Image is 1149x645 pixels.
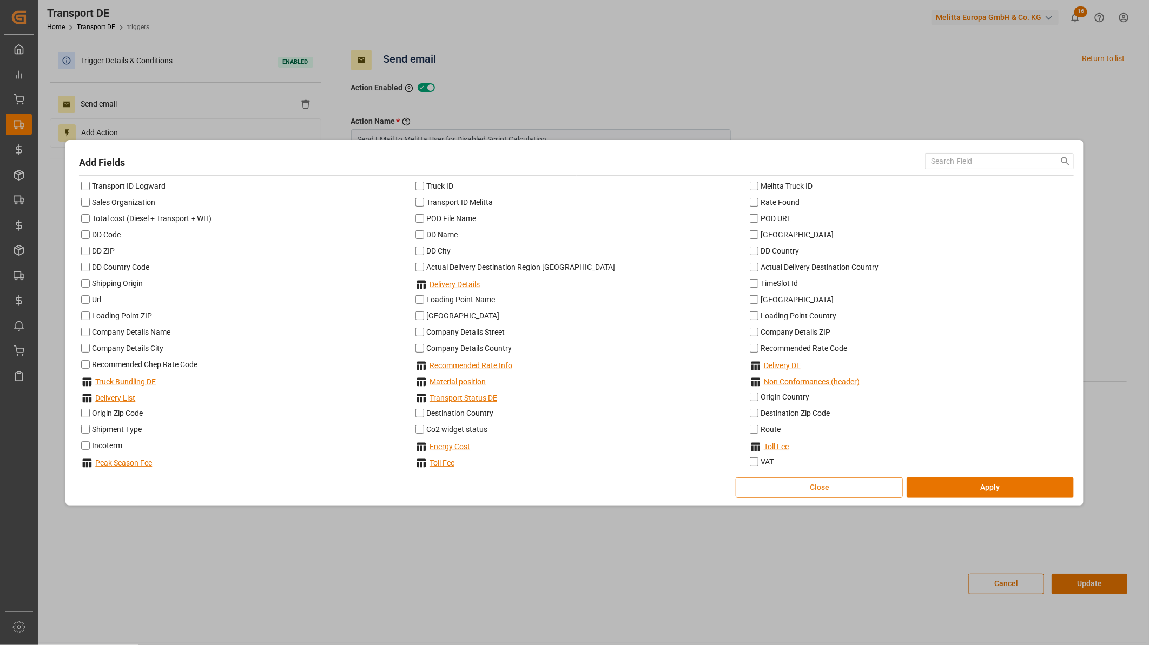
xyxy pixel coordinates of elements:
div: Company Details City [92,343,163,354]
div: POD URL [761,213,791,224]
div: Shipping Origin [92,278,143,289]
div: Transport ID Logward [92,181,166,192]
div: Company Details Name [92,327,170,338]
div: Company Details ZIP [761,327,830,338]
div: Material position [430,376,486,388]
input: search [931,153,1027,169]
div: Destination Country [426,408,493,419]
div: Origin Zip Code [92,408,143,419]
div: Company Details Country [426,343,512,354]
div: Incoterm [92,440,122,451]
h1: Add Fields [75,151,129,174]
button: Close [736,477,903,498]
div: Delivery Details [430,279,480,290]
div: Actual Delivery Destination Region [GEOGRAPHIC_DATA] [426,262,615,273]
div: [GEOGRAPHIC_DATA] [426,310,499,322]
div: Loading Point ZIP [92,310,152,322]
div: DD Name [426,229,458,241]
div: Company Details Street [426,327,505,338]
div: Destination Zip Code [761,408,830,419]
div: Actual Delivery Destination Country [761,262,879,273]
div: Energy Cost [430,441,470,453]
div: DD Country [761,245,799,257]
div: Sales Organization [92,197,155,208]
div: Rate Found [761,197,800,208]
div: TimeSlot Id [761,278,798,289]
div: Delivery List [95,393,135,404]
button: Apply [907,477,1074,498]
div: [GEOGRAPHIC_DATA] [761,229,834,241]
div: Url [92,294,101,305]
div: [GEOGRAPHIC_DATA] [761,294,834,305]
div: Recommended Rate Info [430,360,512,371]
div: Total cost (Diesel + Transport + WH) [92,213,212,224]
div: Recommended Rate Code [761,343,847,354]
div: Route [761,424,781,435]
div: Melitta Truck ID [761,181,813,192]
div: Recommended Chep Rate Code [92,359,197,370]
div: Loading Point Country [761,310,836,322]
div: Truck Bundling DE [95,376,156,388]
div: Co2 widget status [426,424,487,435]
div: VAT [761,456,774,468]
div: Peak Season Fee [95,457,152,469]
div: Origin Country [761,391,809,403]
div: DD City [426,245,451,257]
div: Shipment Type [92,424,142,435]
div: Loading Point Name [426,294,495,305]
div: Transport Status DE [430,393,497,404]
div: POD File Name [426,213,476,224]
div: Toll Fee [430,457,454,469]
div: Truck ID [426,181,453,192]
div: Toll Fee [764,441,789,453]
div: Delivery DE [764,360,801,371]
div: DD Country Code [92,262,149,273]
div: DD Code [92,229,121,241]
div: Transport ID Melitta [426,197,493,208]
div: Non Conformances (header) [764,376,860,388]
div: DD ZIP [92,245,115,257]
